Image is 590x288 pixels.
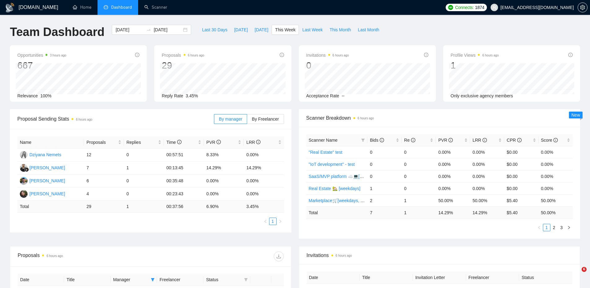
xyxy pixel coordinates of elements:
[280,53,284,57] span: info-circle
[151,278,155,281] span: filter
[146,27,151,32] span: to
[333,54,349,57] time: 6 hours ago
[199,25,231,35] button: Last 30 Days
[436,194,470,206] td: 50.00%
[326,25,354,35] button: This Month
[188,54,204,57] time: 6 hours ago
[124,201,164,213] td: 1
[342,93,344,98] span: --
[436,146,470,158] td: 0.00%
[565,224,573,231] li: Next Page
[535,224,543,231] button: left
[204,175,244,188] td: 0.00%
[504,194,538,206] td: $5.40
[402,170,436,182] td: 0
[246,140,260,145] span: LRR
[470,206,504,219] td: 14.29 %
[306,60,349,71] div: 0
[504,206,538,219] td: $ 5.40
[255,26,268,33] span: [DATE]
[84,175,124,188] td: 6
[20,165,65,170] a: FG[PERSON_NAME]
[251,25,272,35] button: [DATE]
[367,170,401,182] td: 0
[204,162,244,175] td: 14.29%
[166,140,181,145] span: Time
[358,26,379,33] span: Last Month
[206,140,221,145] span: PVR
[448,5,453,10] img: upwork-logo.png
[84,201,124,213] td: 29
[309,174,380,179] a: SaaS/MVP platform ☁️💻[weekdays]
[164,201,204,213] td: 00:37:56
[244,278,248,281] span: filter
[504,158,538,170] td: $0.00
[162,51,204,59] span: Proposals
[20,152,61,157] a: DNDziyana Nemets
[5,3,15,13] img: logo
[275,26,295,33] span: This Week
[455,4,474,11] span: Connects:
[244,188,284,201] td: 0.00%
[84,162,124,175] td: 7
[84,188,124,201] td: 4
[219,117,242,122] span: By manager
[17,93,38,98] span: Relevance
[20,177,28,185] img: AK
[569,267,584,282] iframe: Intercom live chat
[269,218,276,225] a: 1
[124,148,164,162] td: 0
[438,138,453,143] span: PVR
[111,5,132,10] span: Dashboard
[466,272,519,284] th: Freelancer
[539,194,573,206] td: 50.00%
[20,191,65,196] a: HH[PERSON_NAME]
[20,178,65,183] a: AK[PERSON_NAME]
[299,25,326,35] button: Last Week
[204,188,244,201] td: 0.00%
[558,224,565,231] li: 3
[553,138,558,142] span: info-circle
[76,118,92,121] time: 6 hours ago
[402,194,436,206] td: 1
[206,276,241,283] span: Status
[470,194,504,206] td: 50.00%
[29,177,65,184] div: [PERSON_NAME]
[451,60,499,71] div: 1
[262,218,269,225] li: Previous Page
[17,51,66,59] span: Opportunities
[470,158,504,170] td: 0.00%
[162,93,183,98] span: Reply Rate
[537,226,541,229] span: left
[29,151,61,158] div: Dziyana Nemets
[20,164,28,172] img: FG
[10,25,104,39] h1: Team Dashboard
[543,224,550,231] a: 1
[578,5,587,10] span: setting
[252,117,279,122] span: By Freelancer
[244,162,284,175] td: 14.29%
[124,188,164,201] td: 0
[146,27,151,32] span: swap-right
[278,219,282,223] span: right
[84,148,124,162] td: 12
[354,25,382,35] button: Last Month
[582,267,587,272] span: 6
[470,170,504,182] td: 0.00%
[504,170,538,182] td: $0.00
[309,198,390,203] a: Marketplace🛒[weekdays, full description]
[164,188,204,201] td: 00:23:43
[202,26,227,33] span: Last 30 Days
[124,175,164,188] td: 0
[402,182,436,194] td: 0
[216,140,221,144] span: info-circle
[264,219,267,223] span: left
[306,51,349,59] span: Invitations
[367,206,401,219] td: 7
[367,182,401,194] td: 1
[517,138,522,142] span: info-circle
[17,60,66,71] div: 667
[231,25,251,35] button: [DATE]
[436,206,470,219] td: 14.29 %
